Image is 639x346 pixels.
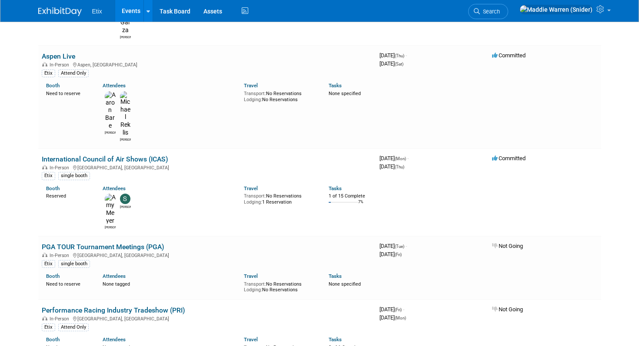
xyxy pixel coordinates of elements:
[379,306,404,313] span: [DATE]
[379,243,407,249] span: [DATE]
[50,62,72,68] span: In-Person
[120,194,130,204] img: scott sloyer
[379,155,409,161] span: [DATE]
[244,89,316,102] div: No Reservations No Reservations
[480,8,500,15] span: Search
[42,243,164,251] a: PGA TOUR Tournament Meetings (PGA)
[329,193,372,199] div: 1 of 15 Complete
[244,82,258,89] a: Travel
[38,7,82,16] img: ExhibitDay
[105,224,116,230] div: Amy Meyer
[46,280,90,287] div: Need to reserve
[379,251,402,257] span: [DATE]
[46,273,60,279] a: Booth
[42,164,373,171] div: [GEOGRAPHIC_DATA], [GEOGRAPHIC_DATA]
[42,306,185,314] a: Performance Racing Industry Tradeshow (PRI)
[492,155,526,161] span: Committed
[103,336,126,343] a: Attendees
[103,273,126,279] a: Attendees
[50,316,72,322] span: In-Person
[50,165,72,171] span: In-Person
[244,91,266,96] span: Transport:
[42,323,55,331] div: Etix
[395,244,404,249] span: (Tue)
[42,251,373,258] div: [GEOGRAPHIC_DATA], [GEOGRAPHIC_DATA]
[120,34,131,40] div: Alex Garza
[244,281,266,287] span: Transport:
[395,156,406,161] span: (Mon)
[120,91,131,137] img: Michael Reklis
[105,194,116,224] img: Amy Meyer
[244,273,258,279] a: Travel
[58,260,90,268] div: single booth
[244,191,316,205] div: No Reservations 1 Reservation
[492,306,523,313] span: Not Going
[46,89,90,97] div: Need to reserve
[120,137,131,142] div: Michael Reklis
[58,69,89,77] div: Attend Only
[244,336,258,343] a: Travel
[42,155,168,163] a: International Council of Air Shows (ICAS)
[395,53,404,58] span: (Thu)
[395,165,404,169] span: (Thu)
[103,82,126,89] a: Attendees
[42,61,373,68] div: Aspen, [GEOGRAPHIC_DATA]
[42,315,373,322] div: [GEOGRAPHIC_DATA], [GEOGRAPHIC_DATA]
[105,91,116,130] img: Aaron Bare
[244,280,316,293] div: No Reservations No Reservations
[329,281,361,287] span: None specified
[329,185,342,191] a: Tasks
[120,204,131,209] div: scott sloyer
[42,165,47,169] img: In-Person Event
[395,252,402,257] span: (Fri)
[379,60,403,67] span: [DATE]
[42,52,75,60] a: Aspen Live
[42,62,47,66] img: In-Person Event
[492,52,526,59] span: Committed
[358,200,363,211] td: 7%
[92,8,102,15] span: Etix
[103,280,237,287] div: None tagged
[42,260,55,268] div: Etix
[58,323,89,331] div: Attend Only
[105,130,116,135] div: Aaron Bare
[519,5,593,14] img: Maddie Warren (Snider)
[379,163,404,170] span: [DATE]
[379,52,407,59] span: [DATE]
[329,91,361,96] span: None specified
[468,4,508,19] a: Search
[58,172,90,180] div: single booth
[492,243,523,249] span: Not Going
[329,82,342,89] a: Tasks
[244,287,262,293] span: Lodging:
[329,336,342,343] a: Tasks
[46,82,60,89] a: Booth
[42,316,47,320] img: In-Person Event
[395,62,403,66] span: (Sat)
[42,253,47,257] img: In-Person Event
[244,199,262,205] span: Lodging:
[407,155,409,161] span: -
[103,185,126,191] a: Attendees
[42,172,55,180] div: Etix
[244,97,262,102] span: Lodging:
[42,69,55,77] div: Etix
[46,185,60,191] a: Booth
[46,191,90,199] div: Reserved
[406,52,407,59] span: -
[50,253,72,258] span: In-Person
[244,185,258,191] a: Travel
[46,336,60,343] a: Booth
[329,273,342,279] a: Tasks
[403,306,404,313] span: -
[406,243,407,249] span: -
[244,193,266,199] span: Transport:
[395,307,402,312] span: (Fri)
[379,314,406,321] span: [DATE]
[395,316,406,320] span: (Mon)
